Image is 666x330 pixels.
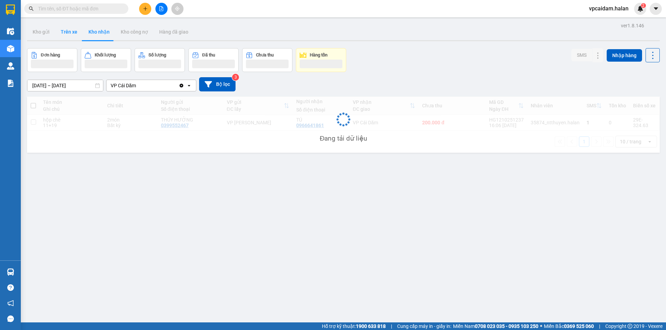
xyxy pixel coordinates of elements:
img: solution-icon [7,80,14,87]
span: Miền Bắc [544,322,594,330]
button: Đơn hàng [27,48,77,72]
button: Trên xe [55,24,83,40]
img: icon-new-feature [637,6,643,12]
span: question-circle [7,284,14,291]
button: Kho công nợ [115,24,154,40]
button: Bộ lọc [199,77,236,91]
svg: Clear value [179,83,184,88]
button: Khối lượng [81,48,131,72]
svg: open [186,83,192,88]
span: ⚪️ [540,325,542,328]
span: message [7,315,14,322]
button: aim [171,3,183,15]
div: Đơn hàng [41,53,60,57]
button: file-add [155,3,168,15]
div: Chưa thu [256,53,274,57]
strong: 0369 525 060 [564,323,594,329]
span: file-add [159,6,164,11]
button: Đã thu [188,48,239,72]
input: Select a date range. [27,80,103,91]
img: warehouse-icon [7,28,14,35]
button: Chưa thu [242,48,292,72]
button: Hàng đã giao [154,24,194,40]
button: SMS [571,49,592,61]
span: Hỗ trợ kỹ thuật: [322,322,386,330]
img: warehouse-icon [7,45,14,52]
button: Nhập hàng [607,49,642,62]
button: caret-down [650,3,662,15]
button: Số lượng [135,48,185,72]
div: ver 1.8.146 [621,22,644,29]
div: Số lượng [148,53,166,57]
sup: 3 [232,74,239,81]
div: Hàng tồn [310,53,327,57]
img: warehouse-icon [7,62,14,70]
span: 2 [642,3,644,8]
span: notification [7,300,14,306]
span: aim [175,6,180,11]
span: copyright [627,324,632,329]
input: Tìm tên, số ĐT hoặc mã đơn [38,5,120,12]
span: plus [143,6,148,11]
button: Kho nhận [83,24,115,40]
sup: 2 [641,3,646,8]
div: Đã thu [202,53,215,57]
span: | [599,322,600,330]
span: vpcaidam.halan [583,4,634,13]
span: Miền Nam [453,322,538,330]
div: Khối lượng [95,53,116,57]
div: VP Cái Dăm [111,82,136,89]
div: Đang tải dữ liệu [320,133,367,144]
span: caret-down [653,6,659,12]
button: plus [139,3,151,15]
span: Cung cấp máy in - giấy in: [397,322,451,330]
img: warehouse-icon [7,268,14,276]
img: logo-vxr [6,5,15,15]
button: Kho gửi [27,24,55,40]
span: | [391,322,392,330]
strong: 1900 633 818 [356,323,386,329]
span: search [29,6,34,11]
button: Hàng tồn [296,48,346,72]
strong: 0708 023 035 - 0935 103 250 [475,323,538,329]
